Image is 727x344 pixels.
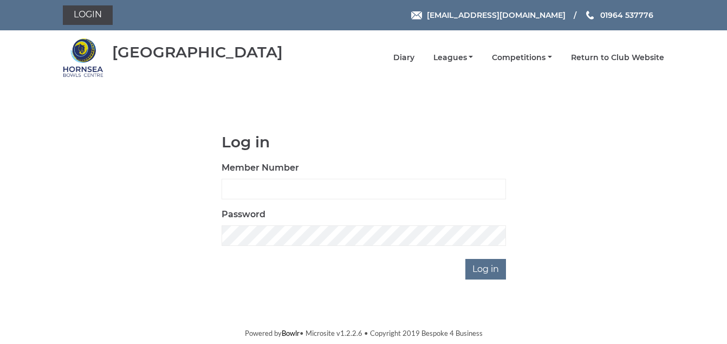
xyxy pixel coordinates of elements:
[222,161,299,174] label: Member Number
[585,9,653,21] a: Phone us 01964 537776
[571,53,664,63] a: Return to Club Website
[411,9,566,21] a: Email [EMAIL_ADDRESS][DOMAIN_NAME]
[245,329,483,337] span: Powered by • Microsite v1.2.2.6 • Copyright 2019 Bespoke 4 Business
[222,134,506,151] h1: Log in
[222,208,265,221] label: Password
[492,53,552,63] a: Competitions
[600,10,653,20] span: 01964 537776
[63,37,103,78] img: Hornsea Bowls Centre
[63,5,113,25] a: Login
[393,53,414,63] a: Diary
[586,11,594,20] img: Phone us
[433,53,473,63] a: Leagues
[411,11,422,20] img: Email
[427,10,566,20] span: [EMAIL_ADDRESS][DOMAIN_NAME]
[282,329,300,337] a: Bowlr
[465,259,506,280] input: Log in
[112,44,283,61] div: [GEOGRAPHIC_DATA]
